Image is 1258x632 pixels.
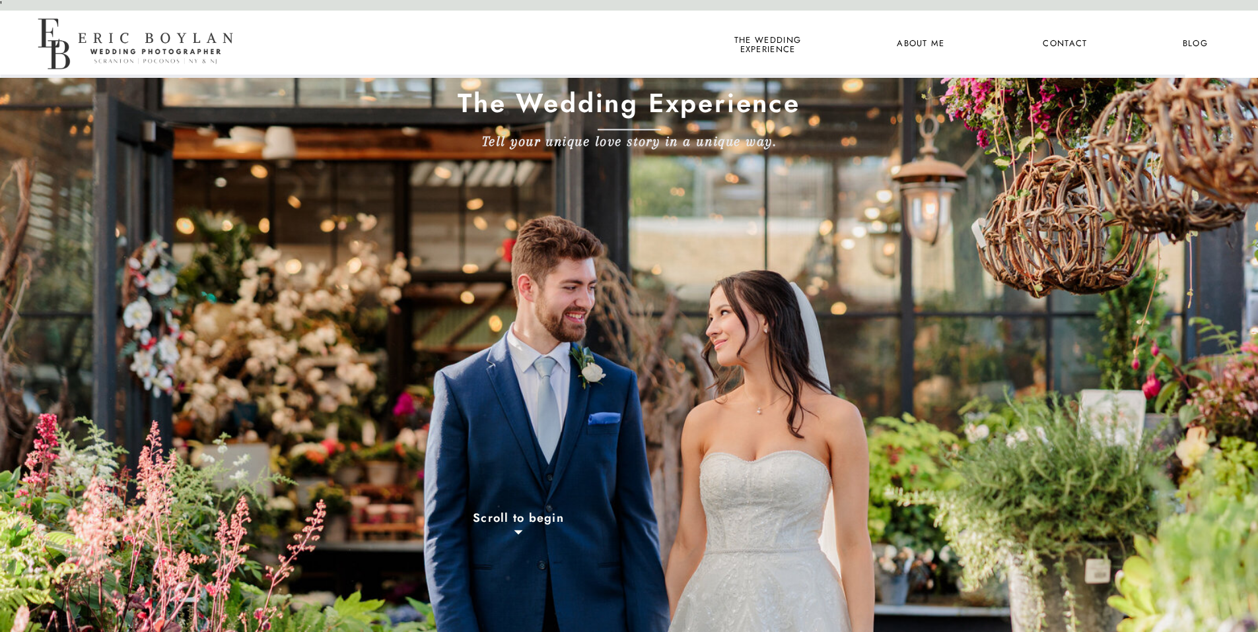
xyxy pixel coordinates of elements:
[889,36,953,53] a: About Me
[482,133,777,148] b: Tell your unique love story in a unique way.
[1041,36,1090,53] a: Contact
[732,36,804,53] a: the wedding experience
[394,86,864,125] h1: The Wedding Experience
[418,511,619,529] a: Scroll to begin
[1171,36,1220,53] a: Blog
